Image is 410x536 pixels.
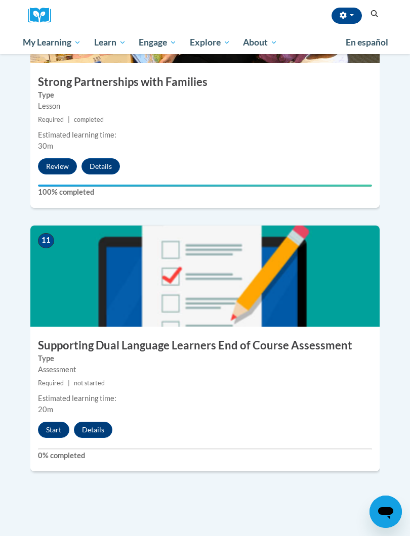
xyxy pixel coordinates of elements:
[332,8,362,24] button: Account Settings
[38,422,69,438] button: Start
[367,8,382,20] button: Search
[339,32,395,53] a: En español
[94,36,126,49] span: Learn
[38,142,53,150] span: 30m
[183,31,237,54] a: Explore
[139,36,177,49] span: Engage
[68,379,70,387] span: |
[38,450,372,461] label: 0% completed
[38,393,372,404] div: Estimated learning time:
[38,364,372,375] div: Assessment
[370,496,402,528] iframe: Button to launch messaging window
[74,422,112,438] button: Details
[74,116,104,123] span: completed
[23,36,81,49] span: My Learning
[38,233,54,248] span: 11
[237,31,284,54] a: About
[38,116,64,123] span: Required
[132,31,183,54] a: Engage
[38,129,372,141] div: Estimated learning time:
[38,187,372,198] label: 100% completed
[30,74,380,90] h3: Strong Partnerships with Families
[38,379,64,387] span: Required
[81,158,120,174] button: Details
[68,116,70,123] span: |
[15,31,395,54] div: Main menu
[38,158,77,174] button: Review
[16,31,88,54] a: My Learning
[38,90,372,101] label: Type
[28,8,58,23] a: Cox Campus
[30,338,380,353] h3: Supporting Dual Language Learners End of Course Assessment
[38,353,372,364] label: Type
[346,37,388,48] span: En español
[190,36,230,49] span: Explore
[243,36,277,49] span: About
[38,405,53,414] span: 20m
[30,226,380,327] img: Course Image
[28,8,58,23] img: Logo brand
[38,101,372,112] div: Lesson
[74,379,105,387] span: not started
[88,31,133,54] a: Learn
[38,185,372,187] div: Your progress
